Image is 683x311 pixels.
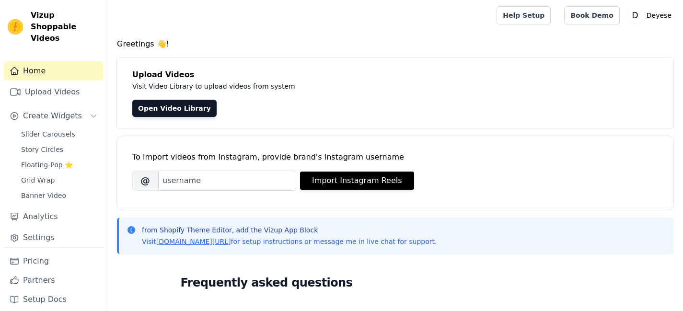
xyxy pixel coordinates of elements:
[132,100,217,117] a: Open Video Library
[4,290,103,309] a: Setup Docs
[132,171,158,191] span: @
[4,271,103,290] a: Partners
[117,38,673,50] h4: Greetings 👋!
[132,69,658,81] h4: Upload Videos
[31,10,99,44] span: Vizup Shoppable Videos
[4,106,103,126] button: Create Widgets
[132,151,658,163] div: To import videos from Instagram, provide brand's instagram username
[4,252,103,271] a: Pricing
[8,19,23,35] img: Vizup
[132,81,562,92] p: Visit Video Library to upload videos from system
[142,237,437,246] p: Visit for setup instructions or message me in live chat for support.
[497,6,551,24] a: Help Setup
[15,127,103,141] a: Slider Carousels
[643,7,675,24] p: Deyese
[158,171,296,191] input: username
[156,238,231,245] a: [DOMAIN_NAME][URL]
[23,110,82,122] span: Create Widgets
[21,191,66,200] span: Banner Video
[15,189,103,202] a: Banner Video
[142,225,437,235] p: from Shopify Theme Editor, add the Vizup App Block
[15,143,103,156] a: Story Circles
[4,82,103,102] a: Upload Videos
[181,273,610,292] h2: Frequently asked questions
[21,175,55,185] span: Grid Wrap
[4,207,103,226] a: Analytics
[15,173,103,187] a: Grid Wrap
[21,160,73,170] span: Floating-Pop ⭐
[21,145,63,154] span: Story Circles
[15,158,103,172] a: Floating-Pop ⭐
[4,61,103,81] a: Home
[21,129,75,139] span: Slider Carousels
[627,7,675,24] button: D Deyese
[564,6,619,24] a: Book Demo
[632,11,638,20] text: D
[300,172,414,190] button: Import Instagram Reels
[4,228,103,247] a: Settings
